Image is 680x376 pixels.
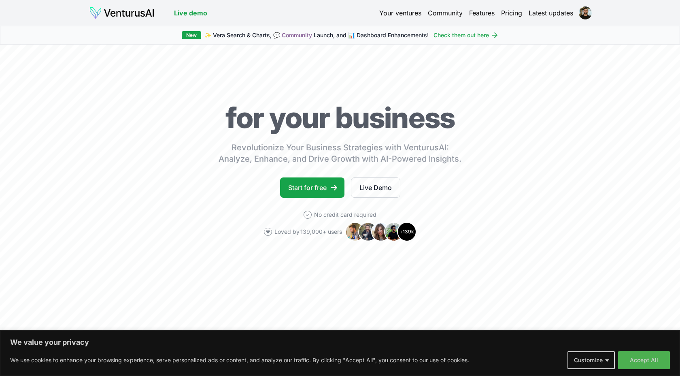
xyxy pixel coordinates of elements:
a: Pricing [501,8,522,18]
a: Your ventures [379,8,421,18]
img: logo [89,6,155,19]
a: Community [428,8,463,18]
a: Live demo [174,8,207,18]
img: ACg8ocKsdKAdh3sdePN6zVOf2d9uzfcsF8ZBLb8va-pBtfONqmxGsYgx=s96-c [579,6,592,19]
button: Customize [567,351,615,369]
img: Avatar 3 [371,222,391,241]
a: Community [282,32,312,38]
img: Avatar 2 [358,222,378,241]
a: Check them out here [433,31,499,39]
div: New [182,31,201,39]
p: We use cookies to enhance your browsing experience, serve personalized ads or content, and analyz... [10,355,469,365]
a: Start for free [280,177,344,198]
a: Live Demo [351,177,400,198]
p: We value your privacy [10,338,670,347]
a: Features [469,8,495,18]
a: Latest updates [529,8,573,18]
button: Accept All [618,351,670,369]
img: Avatar 4 [384,222,404,241]
img: Avatar 1 [345,222,365,241]
span: ✨ Vera Search & Charts, 💬 Launch, and 📊 Dashboard Enhancements! [204,31,429,39]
